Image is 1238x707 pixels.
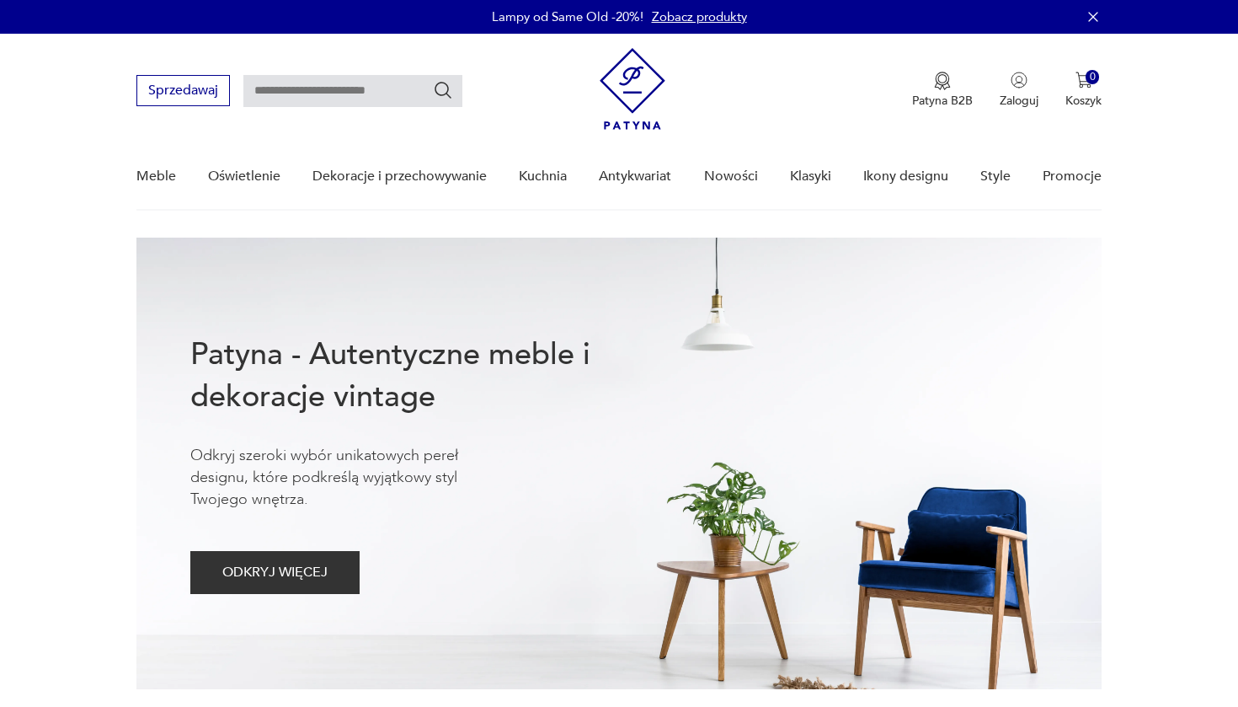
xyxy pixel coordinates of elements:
[600,48,665,130] img: Patyna - sklep z meblami i dekoracjami vintage
[433,80,453,100] button: Szukaj
[136,144,176,209] a: Meble
[519,144,567,209] a: Kuchnia
[1065,93,1102,109] p: Koszyk
[1000,93,1038,109] p: Zaloguj
[934,72,951,90] img: Ikona medalu
[1075,72,1092,88] img: Ikona koszyka
[492,8,643,25] p: Lampy od Same Old -20%!
[190,445,510,511] p: Odkryj szeroki wybór unikatowych pereł designu, które podkreślą wyjątkowy styl Twojego wnętrza.
[912,93,973,109] p: Patyna B2B
[136,86,230,98] a: Sprzedawaj
[1000,72,1038,109] button: Zaloguj
[912,72,973,109] a: Ikona medaluPatyna B2B
[1065,72,1102,109] button: 0Koszyk
[136,75,230,106] button: Sprzedawaj
[1011,72,1027,88] img: Ikonka użytkownika
[980,144,1011,209] a: Style
[190,334,645,418] h1: Patyna - Autentyczne meble i dekoracje vintage
[1086,70,1100,84] div: 0
[652,8,747,25] a: Zobacz produkty
[790,144,831,209] a: Klasyki
[912,72,973,109] button: Patyna B2B
[1043,144,1102,209] a: Promocje
[208,144,280,209] a: Oświetlenie
[312,144,487,209] a: Dekoracje i przechowywanie
[704,144,758,209] a: Nowości
[190,551,360,594] button: ODKRYJ WIĘCEJ
[863,144,948,209] a: Ikony designu
[190,568,360,580] a: ODKRYJ WIĘCEJ
[599,144,671,209] a: Antykwariat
